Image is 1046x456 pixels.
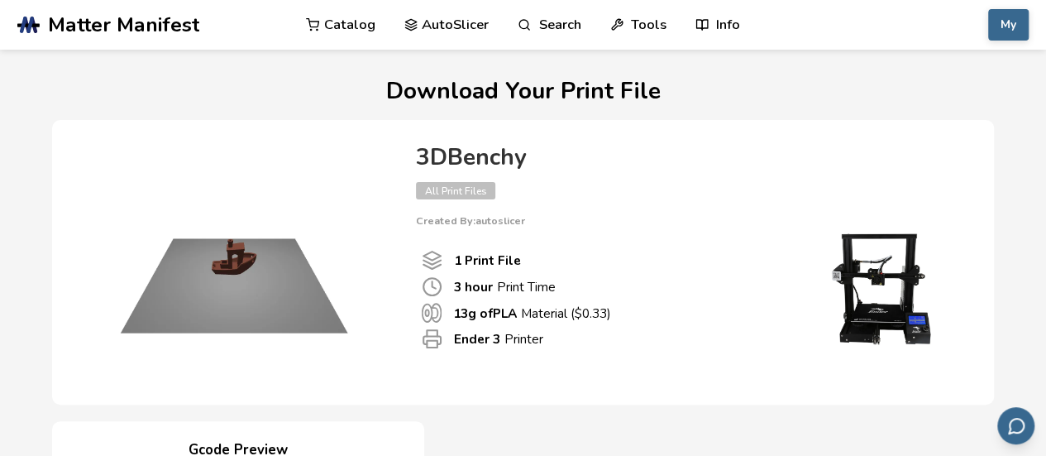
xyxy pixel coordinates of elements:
[422,276,442,297] span: Print Time
[454,252,521,269] b: 1 Print File
[453,305,611,322] p: Material ($ 0.33 )
[69,137,399,385] img: Product
[52,79,994,104] h1: Download Your Print File
[416,145,961,170] h4: 3DBenchy
[795,227,961,351] img: Printer
[422,303,442,323] span: Material Used
[454,278,556,295] p: Print Time
[416,182,495,199] span: All Print Files
[453,305,517,322] b: 13 g of PLA
[48,13,199,36] span: Matter Manifest
[422,250,442,271] span: Number Of Print files
[454,278,493,295] b: 3 hour
[988,9,1029,41] button: My
[454,330,543,348] p: Printer
[422,329,442,349] span: Printer
[454,330,500,348] b: Ender 3
[416,215,961,227] p: Created By: autoslicer
[997,407,1034,444] button: Send feedback via email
